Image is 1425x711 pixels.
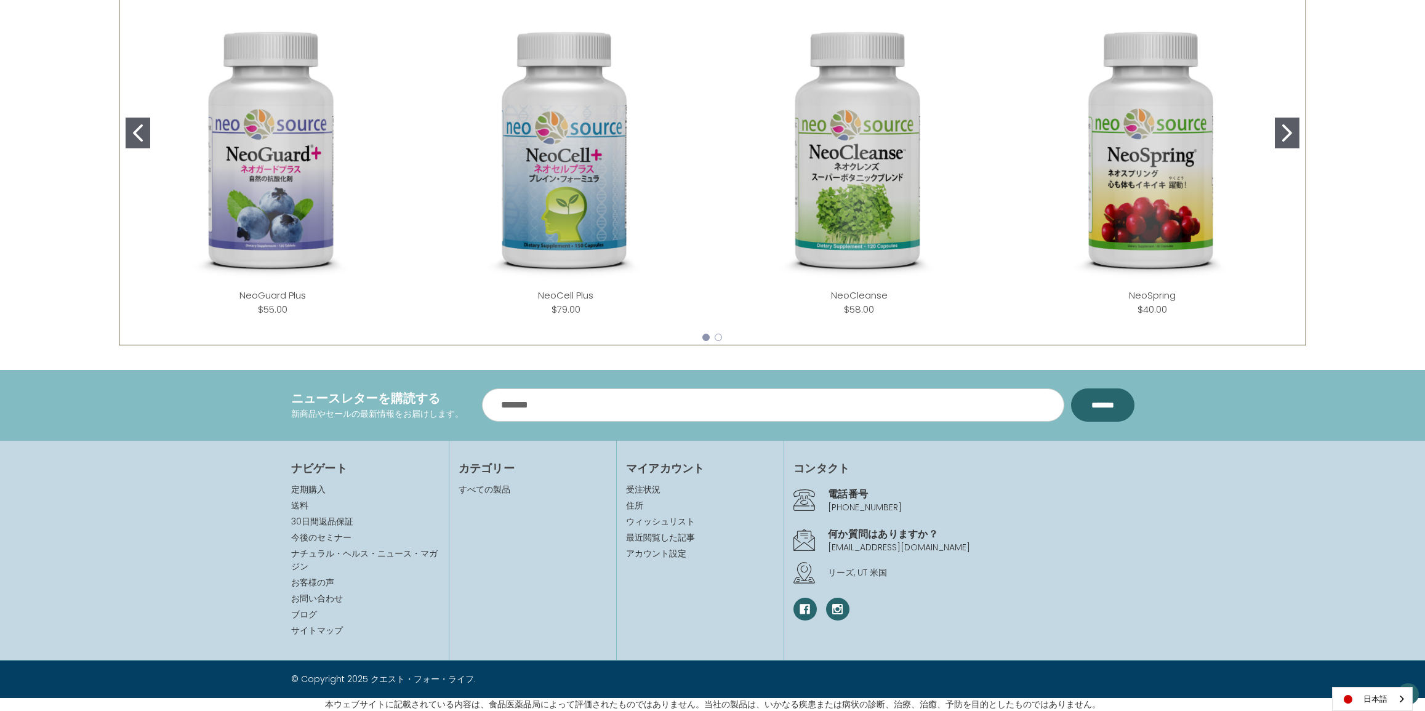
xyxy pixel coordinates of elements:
a: 受注状況 [626,483,774,496]
div: $55.00 [258,302,287,316]
p: リーズ, UT 米国 [828,566,1134,579]
a: NeoCleanse [831,289,888,302]
a: アカウント設定 [626,547,774,560]
a: ウィッシュリスト [626,515,774,528]
p: 新商品やセールの最新情報をお届けします。 [291,408,464,420]
a: 定期購入 [291,483,326,496]
a: 30日間返品保証 [291,515,353,528]
img: NeoCleanse [722,14,996,288]
a: お問い合わせ [291,592,343,605]
div: Language [1332,687,1413,711]
a: 日本語 [1333,688,1412,710]
div: $58.00 [844,302,874,316]
h4: コンタクト [793,460,1134,476]
button: Go to slide 1 [702,334,710,341]
a: 住所 [626,499,774,512]
img: NeoSpring [1016,14,1290,288]
aside: Language selected: 日本語 [1332,687,1413,711]
a: 最近閲覧した記事 [626,531,774,544]
button: Go to slide 2 [715,334,722,341]
div: NeoSpring [1006,4,1299,326]
img: NeoGuard Plus [135,14,409,288]
h4: マイアカウント [626,460,774,476]
a: サイトマップ [291,624,343,637]
a: [PHONE_NUMBER] [828,501,902,513]
div: NeoGuard Plus [126,4,419,326]
div: NeoCell Plus [419,4,713,326]
a: お客様の声 [291,576,334,588]
a: すべての製品 [459,483,510,496]
button: Go to slide 2 [1275,118,1299,148]
p: 本ウェブサイトに記載されている内容は、食品医薬品局によって評価されたものではありません。当社の製品は、いかなる疾患または病状の診断、治療、治癒、予防を目的としたものではありません。 [325,698,1101,711]
h4: 何か質問はありますか？ [828,526,1134,541]
h4: 電話番号 [828,486,1134,501]
a: NeoCell Plus [538,289,593,302]
div: NeoCleanse [712,4,1006,326]
h4: ニュースレターを購読する [291,389,464,408]
a: 今後のセミナー [291,531,351,544]
a: NeoSpring [1129,289,1176,302]
a: [EMAIL_ADDRESS][DOMAIN_NAME] [828,541,970,553]
p: © Copyright 2025 クエスト・フォー・ライフ. [291,673,704,686]
a: 送料 [291,499,308,512]
a: ナチュラル・ヘルス・ニュース・マガジン [291,547,438,572]
h4: カテゴリー [459,460,607,476]
div: $79.00 [552,302,580,316]
a: ブログ [291,608,317,621]
button: Go to slide 1 [126,118,150,148]
img: NeoCell Plus [429,14,703,288]
h4: ナビゲート [291,460,440,476]
a: NeoGuard Plus [239,289,306,302]
div: $40.00 [1138,302,1167,316]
